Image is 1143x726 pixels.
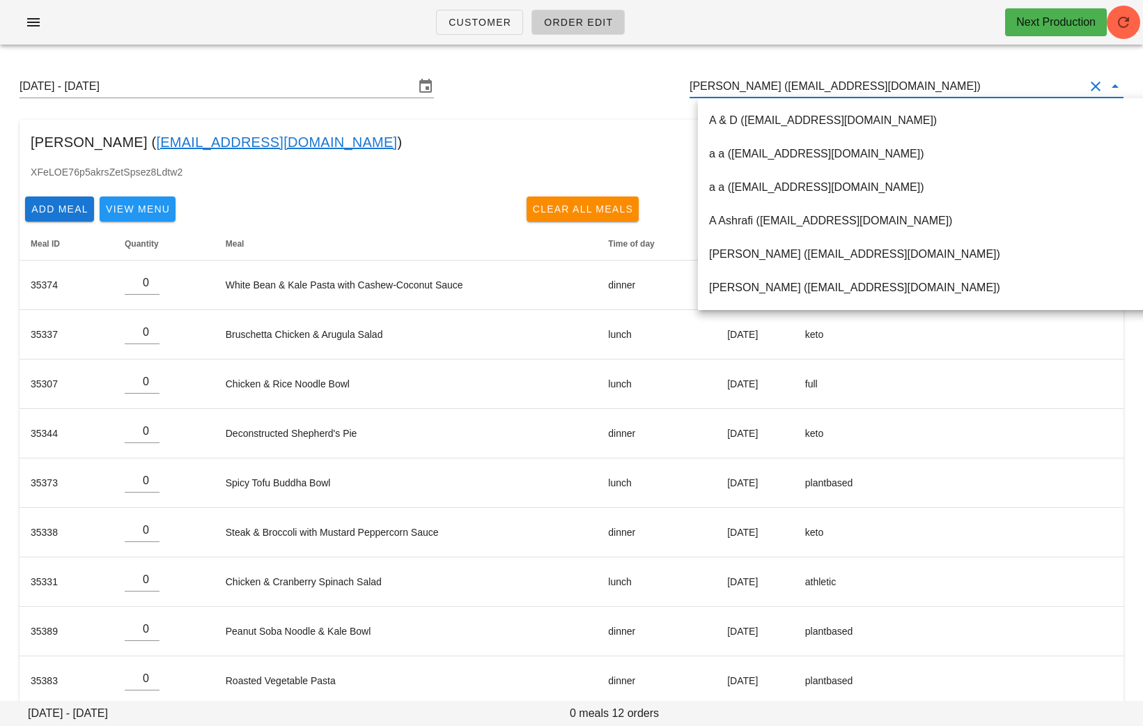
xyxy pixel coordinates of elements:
[794,458,896,508] td: plantbased
[20,120,1123,164] div: [PERSON_NAME] ( ) personal ( personal )
[156,131,397,153] a: [EMAIL_ADDRESS][DOMAIN_NAME]
[31,203,88,215] span: Add Meal
[794,360,896,409] td: full
[543,17,613,28] span: Order Edit
[597,360,716,409] td: lunch
[716,310,794,360] td: [DATE]
[20,409,114,458] td: 35344
[125,239,159,249] span: Quantity
[527,196,639,222] button: Clear All Meals
[597,310,716,360] td: lunch
[716,508,794,557] td: [DATE]
[20,508,114,557] td: 35338
[1087,78,1104,95] button: Clear Customer
[716,607,794,656] td: [DATE]
[20,227,114,261] th: Meal ID: Not sorted. Activate to sort ascending.
[20,310,114,360] td: 35337
[597,409,716,458] td: dinner
[597,557,716,607] td: lunch
[215,310,598,360] td: Bruschetta Chicken & Arugula Salad
[215,261,598,310] td: White Bean & Kale Pasta with Cashew-Coconut Sauce
[436,10,523,35] a: Customer
[794,310,896,360] td: keto
[716,557,794,607] td: [DATE]
[20,458,114,508] td: 35373
[597,458,716,508] td: lunch
[20,261,114,310] td: 35374
[794,409,896,458] td: keto
[215,508,598,557] td: Steak & Broccoli with Mustard Peppercorn Sauce
[794,607,896,656] td: plantbased
[448,17,511,28] span: Customer
[114,227,215,261] th: Quantity: Not sorted. Activate to sort ascending.
[794,656,896,706] td: plantbased
[226,239,244,249] span: Meal
[215,360,598,409] td: Chicken & Rice Noodle Bowl
[1016,14,1096,31] div: Next Production
[215,656,598,706] td: Roasted Vegetable Pasta
[100,196,176,222] button: View Menu
[20,557,114,607] td: 35331
[716,409,794,458] td: [DATE]
[215,557,598,607] td: Chicken & Cranberry Spinach Salad
[532,203,634,215] span: Clear All Meals
[215,458,598,508] td: Spicy Tofu Buddha Bowl
[716,458,794,508] td: [DATE]
[531,10,625,35] a: Order Edit
[597,261,716,310] td: dinner
[716,656,794,706] td: [DATE]
[20,164,1123,191] div: XFeLOE76p5akrsZetSpsez8Ldtw2
[215,409,598,458] td: Deconstructed Shepherd's Pie
[716,360,794,409] td: [DATE]
[597,227,716,261] th: Time of day: Not sorted. Activate to sort ascending.
[597,656,716,706] td: dinner
[105,203,170,215] span: View Menu
[608,239,654,249] span: Time of day
[20,607,114,656] td: 35389
[31,239,60,249] span: Meal ID
[215,227,598,261] th: Meal: Not sorted. Activate to sort ascending.
[20,656,114,706] td: 35383
[794,508,896,557] td: keto
[20,360,114,409] td: 35307
[597,607,716,656] td: dinner
[794,557,896,607] td: athletic
[25,196,94,222] button: Add Meal
[597,508,716,557] td: dinner
[215,607,598,656] td: Peanut Soba Noodle & Kale Bowl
